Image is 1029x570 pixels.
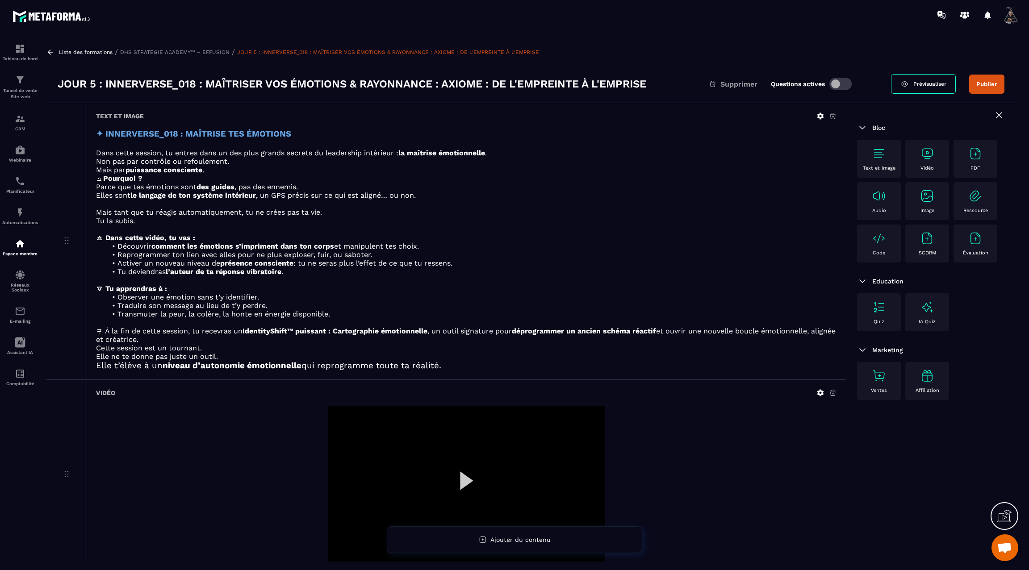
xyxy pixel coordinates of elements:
p: Ventes [871,387,887,393]
img: arrow-down [857,276,868,287]
strong: des guides [197,183,234,191]
p: Audio [872,208,886,213]
h6: Text et image [96,112,144,120]
img: email [15,306,25,316]
img: formation [15,75,25,85]
img: automations [15,145,25,155]
p: Vidéo [920,165,934,171]
span: Supprimer [720,80,757,88]
strong: déprogrammer un ancien schéma réactif [512,327,656,335]
img: text-image no-wra [968,146,983,161]
strong: Pourquoi ? [103,174,142,183]
li: Tu deviendras . [107,267,837,276]
img: text-image no-wra [920,146,934,161]
p: Espace membre [2,251,38,256]
p: Parce que tes émotions sont , pas des ennemis. [96,183,837,191]
strong: le langage de ton système intérieur [130,191,256,200]
img: accountant [15,368,25,379]
p: IA Quiz [919,319,936,325]
span: Marketing [872,346,903,354]
img: text-image no-wra [872,369,886,383]
img: text-image no-wra [872,231,886,245]
img: text-image [920,369,934,383]
p: Image [920,208,934,213]
a: social-networksocial-networkRéseaux Sociaux [2,263,38,299]
p: Quiz [874,319,884,325]
img: formation [15,43,25,54]
strong: 🜁 Dans cette vidéo, tu vas : [96,233,195,242]
li: Reprogrammer ton lien avec elles pour ne plus exploser, fuir, ou saboter. [107,250,837,259]
a: formationformationCRM [2,107,38,138]
a: automationsautomationsAutomatisations [2,200,38,232]
strong: niveau d’autonomie émotionnelle [163,361,301,370]
h6: Vidéo [96,389,115,396]
span: Education [872,278,904,285]
img: text-image no-wra [872,146,886,161]
span: Prévisualiser [913,81,946,87]
p: Dans cette session, tu entres dans un des plus grands secrets du leadership intérieur : . [96,149,837,157]
strong: la maîtrise émotionnelle [398,149,485,157]
a: Prévisualiser [891,74,956,94]
p: E-mailing [2,319,38,324]
p: Mais tant que tu réagis automatiquement, tu ne crées pas ta vie. [96,208,837,216]
img: text-image no-wra [920,189,934,203]
p: Elle ne te donne pas juste un outil. [96,352,837,361]
strong: 🜄 Tu apprendras à : [96,284,167,293]
p: Affiliation [916,387,939,393]
p: Ressource [963,208,988,213]
li: Découvrir et manipulent tes choix. [107,242,837,250]
strong: présence consciente [220,259,293,267]
p: Tableau de bord [2,56,38,61]
img: logo [13,8,93,25]
button: Publier [969,75,1004,94]
img: text-image no-wra [872,300,886,314]
span: Bloc [872,124,885,131]
img: automations [15,207,25,218]
img: formation [15,113,25,124]
h3: Elle t’élève à un qui reprogramme toute ta réalité. [96,361,837,370]
a: formationformationTableau de bord [2,37,38,68]
p: Text et image [863,165,895,171]
p: Code [873,250,885,256]
h3: JOUR 5 : INNERVERSE_018 : MAÎTRISER VOS ÉMOTIONS & RAYONNANCE : AXIOME : DE L'EMPREINTE À L'EMPRISE [58,77,646,91]
p: 🜂 [96,174,837,183]
li: Transmuter la peur, la colère, la honte en énergie disponible. [107,310,837,318]
a: Assistant IA [2,330,38,362]
img: scheduler [15,176,25,187]
img: arrow-down [857,345,868,355]
strong: l’auteur de ta réponse vibratoire [166,267,281,276]
p: Tunnel de vente Site web [2,87,38,100]
img: text-image no-wra [872,189,886,203]
img: text-image no-wra [968,189,983,203]
a: schedulerschedulerPlanificateur [2,169,38,200]
p: Elles sont , un GPS précis sur ce qui est aligné… ou non. [96,191,837,200]
p: Assistant IA [2,350,38,355]
img: arrow-down [857,122,868,133]
img: text-image no-wra [920,231,934,245]
a: automationsautomationsWebinaire [2,138,38,169]
a: DHS STRATÉGIE ACADEMY™ – EFFUSION [120,49,230,55]
div: Ouvrir le chat [991,534,1018,561]
li: Observer une émotion sans t’y identifier. [107,293,837,301]
strong: comment les émotions s’impriment dans ton corps [151,242,334,250]
p: Automatisations [2,220,38,225]
p: Évaluation [963,250,988,256]
span: Ajouter du contenu [490,536,551,543]
p: Réseaux Sociaux [2,283,38,292]
p: CRM [2,126,38,131]
p: Non pas par contrôle ou refoulement. [96,157,837,166]
strong: IdentityShift™ puissant : Cartographie émotionnelle [243,327,427,335]
img: text-image [920,300,934,314]
strong: ✦ INNERVERSE_018 : MAÎTRISE TES ÉMOTIONS [96,129,291,139]
img: social-network [15,270,25,280]
li: Traduire son message au lieu de t’y perdre. [107,301,837,310]
span: / [232,48,235,56]
p: Cette session est un tournant. [96,344,837,352]
strong: puissance consciente [125,166,202,174]
p: PDF [970,165,980,171]
a: automationsautomationsEspace membre [2,232,38,263]
a: emailemailE-mailing [2,299,38,330]
p: Webinaire [2,158,38,162]
span: / [115,48,118,56]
